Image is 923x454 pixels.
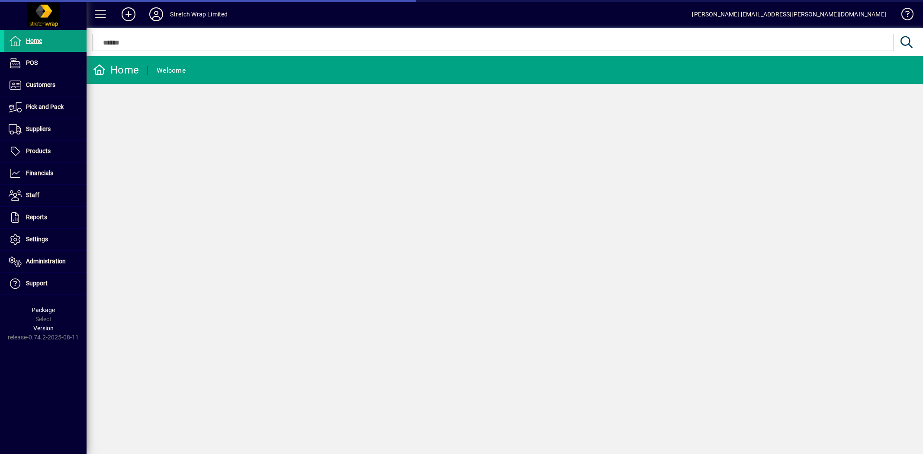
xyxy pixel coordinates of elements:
span: Version [33,325,54,332]
span: Pick and Pack [26,103,64,110]
div: Stretch Wrap Limited [170,7,228,21]
div: Home [93,63,139,77]
div: [PERSON_NAME] [EMAIL_ADDRESS][PERSON_NAME][DOMAIN_NAME] [692,7,886,21]
span: Staff [26,192,39,198]
a: Customers [4,74,87,96]
a: Pick and Pack [4,96,87,118]
span: Products [26,147,51,154]
a: Products [4,141,87,162]
span: Settings [26,236,48,243]
span: Suppliers [26,125,51,132]
span: Reports [26,214,47,221]
a: Settings [4,229,87,250]
span: Home [26,37,42,44]
a: Reports [4,207,87,228]
div: Welcome [157,64,186,77]
span: Customers [26,81,55,88]
span: Administration [26,258,66,265]
span: Support [26,280,48,287]
button: Profile [142,6,170,22]
a: Support [4,273,87,294]
button: Add [115,6,142,22]
span: Package [32,307,55,313]
a: Suppliers [4,118,87,140]
a: POS [4,52,87,74]
a: Staff [4,185,87,206]
span: Financials [26,169,53,176]
a: Administration [4,251,87,272]
a: Financials [4,163,87,184]
a: Knowledge Base [895,2,912,30]
span: POS [26,59,38,66]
